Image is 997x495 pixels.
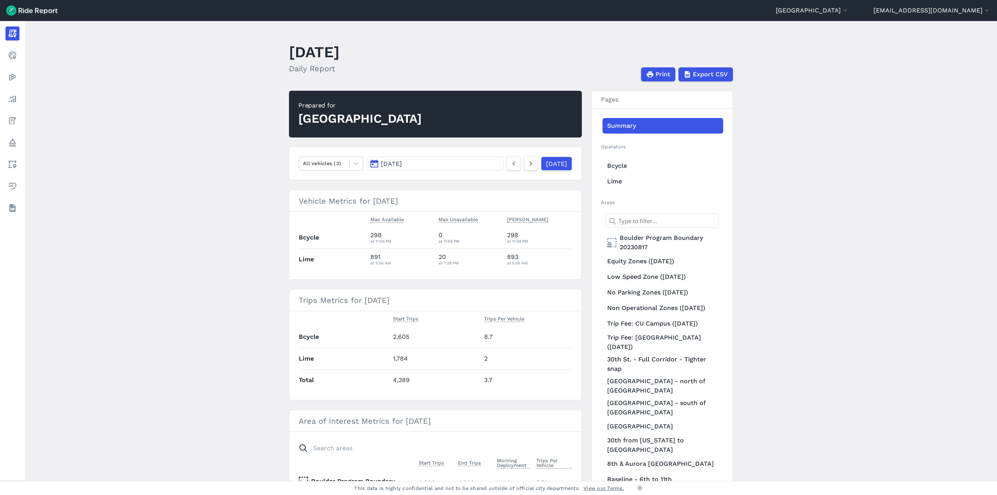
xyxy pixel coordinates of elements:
[536,456,572,470] button: Trips Per Vehicle
[606,214,719,228] input: Type to filter...
[592,91,733,109] h3: Pages
[602,316,723,331] a: Trip Fee: CU Campus ([DATE])
[370,259,433,266] div: at 5:56 AM
[5,70,19,84] a: Heatmaps
[299,369,390,391] th: Total
[298,110,422,127] div: [GEOGRAPHIC_DATA]
[439,259,501,266] div: at 7:26 PM
[507,231,572,245] div: 298
[289,289,581,311] h3: Trips Metrics for [DATE]
[370,238,433,245] div: at 11:59 PM
[481,348,572,369] td: 2
[5,26,19,41] a: Report
[655,70,670,79] span: Print
[370,231,433,245] div: 298
[602,174,723,189] a: Lime
[601,199,723,206] h2: Areas
[602,456,723,472] a: 8th & Aurora [GEOGRAPHIC_DATA]
[299,326,390,348] th: Bcycle
[5,48,19,62] a: Realtime
[439,238,501,245] div: at 11:59 PM
[294,441,567,455] input: Search areas
[5,157,19,171] a: Areas
[641,67,675,81] button: Print
[5,92,19,106] a: Analyze
[5,179,19,193] a: Health
[370,215,404,224] button: Max Available
[602,269,723,285] a: Low Speed Zone ([DATE])
[439,252,501,266] div: 20
[439,215,478,223] span: Max Unavailable
[6,5,58,16] img: Ride Report
[602,353,723,375] a: 30th St. - Full Corridor - Tighter snap
[5,114,19,128] a: Fees
[299,348,390,369] th: Lime
[439,231,501,245] div: 0
[497,456,530,469] span: Morning Deployment
[602,254,723,269] a: Equity Zones ([DATE])
[5,136,19,150] a: Policy
[601,143,723,150] h2: Operators
[507,215,548,224] button: [PERSON_NAME]
[458,458,481,468] button: End Trips
[602,331,723,353] a: Trip Fee: [GEOGRAPHIC_DATA] ([DATE])
[484,314,524,324] button: Trips Per Vehicle
[507,252,572,266] div: 893
[289,63,340,74] h2: Daily Report
[507,238,572,245] div: at 11:59 PM
[390,348,481,369] td: 1,784
[299,248,367,270] th: Lime
[289,190,581,212] h3: Vehicle Metrics for [DATE]
[390,326,481,348] td: 2,605
[507,215,548,223] span: [PERSON_NAME]
[536,456,572,469] span: Trips Per Vehicle
[484,314,524,322] span: Trips Per Vehicle
[419,458,444,466] span: Start Trips
[393,314,418,322] span: Start Trips
[693,70,728,79] span: Export CSV
[776,6,849,15] button: [GEOGRAPHIC_DATA]
[602,158,723,174] a: Bcycle
[419,458,444,468] button: Start Trips
[390,369,481,391] td: 4,389
[602,434,723,456] a: 30th from [US_STATE] to [GEOGRAPHIC_DATA]
[602,300,723,316] a: Non Operational Zones ([DATE])
[381,160,402,167] span: [DATE]
[602,419,723,434] a: [GEOGRAPHIC_DATA]
[602,375,723,397] a: [GEOGRAPHIC_DATA] - north of [GEOGRAPHIC_DATA]
[370,252,433,266] div: 891
[602,472,723,487] a: Baseline - 6th to 11th
[289,410,581,432] h3: Area of Interest Metrics for [DATE]
[602,397,723,419] a: [GEOGRAPHIC_DATA] - south of [GEOGRAPHIC_DATA]
[5,201,19,215] a: Datasets
[481,369,572,391] td: 3.7
[393,314,418,324] button: Start Trips
[366,157,504,171] button: [DATE]
[583,484,624,492] a: View our Terms.
[602,232,723,254] a: Boulder Program Boundary 20230817
[439,215,478,224] button: Max Unavailable
[874,6,991,15] button: [EMAIL_ADDRESS][DOMAIN_NAME]
[299,227,367,248] th: Bcycle
[481,326,572,348] td: 8.7
[298,101,422,110] div: Prepared for
[602,118,723,134] a: Summary
[497,456,530,470] button: Morning Deployment
[507,259,572,266] div: at 5:56 AM
[370,215,404,223] span: Max Available
[541,157,572,171] a: [DATE]
[458,458,481,466] span: End Trips
[678,67,733,81] button: Export CSV
[602,285,723,300] a: No Parking Zones ([DATE])
[289,41,340,63] h1: [DATE]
